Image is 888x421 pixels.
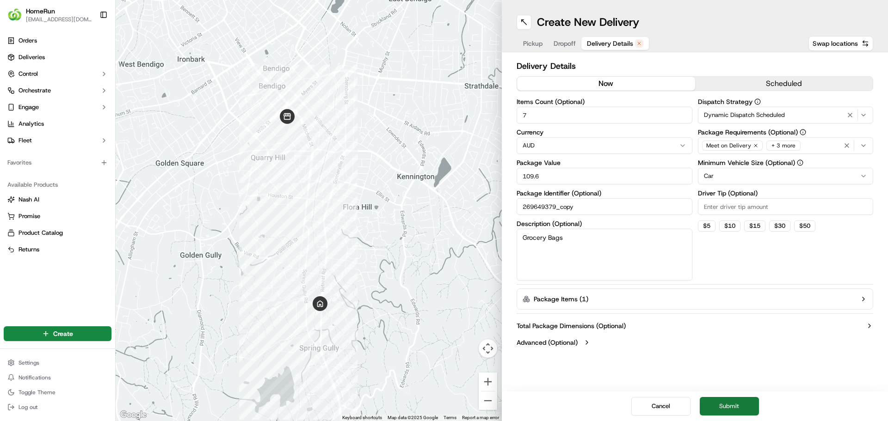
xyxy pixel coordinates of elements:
label: Total Package Dimensions (Optional) [517,321,626,330]
button: Advanced (Optional) [517,338,873,347]
label: Package Items ( 1 ) [534,294,588,304]
span: Returns [18,245,39,254]
label: Package Identifier (Optional) [517,190,692,196]
span: Promise [18,212,40,220]
label: Dispatch Strategy [698,98,874,105]
a: Promise [7,212,108,220]
button: HomeRunHomeRun[EMAIL_ADDRESS][DOMAIN_NAME] [4,4,96,26]
button: Promise [4,209,111,224]
span: Knowledge Base [18,134,71,143]
div: Favorites [4,155,111,170]
span: Orders [18,37,37,45]
a: Product Catalog [7,229,108,237]
a: Nash AI [7,195,108,204]
button: Product Catalog [4,226,111,240]
label: Package Requirements (Optional) [698,129,874,135]
span: Pickup [523,39,543,48]
a: Orders [4,33,111,48]
button: now [517,77,695,91]
button: Log out [4,401,111,414]
button: Orchestrate [4,83,111,98]
a: Terms (opens in new tab) [444,415,456,420]
button: Dispatch Strategy [754,98,761,105]
label: Description (Optional) [517,220,692,227]
span: Control [18,70,38,78]
button: [EMAIL_ADDRESS][DOMAIN_NAME] [26,16,92,23]
button: Nash AI [4,192,111,207]
button: HomeRun [26,6,55,16]
input: Enter package value [517,168,692,184]
button: Map camera controls [479,339,497,358]
input: Got a question? Start typing here... [24,60,166,69]
span: Settings [18,359,39,366]
span: Delivery Details [587,39,633,48]
span: Toggle Theme [18,389,55,396]
span: Pylon [92,157,112,164]
button: Swap locations [808,36,873,51]
span: Nash AI [18,195,39,204]
a: Deliveries [4,50,111,65]
span: Orchestrate [18,86,51,95]
label: Advanced (Optional) [517,338,578,347]
span: Dropoff [554,39,576,48]
button: Fleet [4,133,111,148]
button: Total Package Dimensions (Optional) [517,321,873,330]
a: Returns [7,245,108,254]
button: Meet on Delivery+ 3 more [698,137,874,154]
button: Minimum Vehicle Size (Optional) [797,159,803,166]
button: Returns [4,242,111,257]
h1: Create New Delivery [537,15,639,30]
span: API Documentation [87,134,148,143]
span: Notifications [18,374,51,381]
button: Package Items (1) [517,288,873,310]
span: Meet on Delivery [706,142,751,149]
button: Package Requirements (Optional) [800,129,806,135]
button: Settings [4,356,111,369]
span: Analytics [18,120,44,128]
button: Zoom in [479,372,497,391]
a: 📗Knowledge Base [6,130,74,147]
button: Notifications [4,371,111,384]
input: Enter number of items [517,107,692,123]
h2: Delivery Details [517,60,873,73]
button: $5 [698,220,715,232]
label: Driver Tip (Optional) [698,190,874,196]
span: Swap locations [813,39,858,48]
span: Deliveries [18,53,45,61]
button: $15 [744,220,765,232]
label: Package Value [517,159,692,166]
a: Open this area in Google Maps (opens a new window) [118,409,148,421]
img: 1736555255976-a54dd68f-1ca7-489b-9aae-adbdc363a1c4 [9,88,26,105]
button: Dynamic Dispatch Scheduled [698,107,874,123]
div: + 3 more [766,140,801,151]
a: 💻API Documentation [74,130,152,147]
a: Analytics [4,116,111,131]
p: Welcome 👋 [9,37,168,52]
span: Fleet [18,136,32,145]
textarea: Grocery Bags [517,229,692,281]
input: Enter driver tip amount [698,198,874,215]
button: Engage [4,100,111,115]
button: Submit [700,397,759,415]
button: $30 [769,220,790,232]
div: 💻 [78,135,86,142]
button: Toggle Theme [4,386,111,399]
button: Keyboard shortcuts [342,415,382,421]
button: Cancel [631,397,691,415]
a: Report a map error [462,415,499,420]
img: Nash [9,9,28,28]
img: Google [118,409,148,421]
label: Minimum Vehicle Size (Optional) [698,159,874,166]
span: Dynamic Dispatch Scheduled [704,111,785,119]
label: Items Count (Optional) [517,98,692,105]
a: Powered byPylon [65,156,112,164]
button: $10 [719,220,740,232]
button: Start new chat [157,91,168,102]
span: Engage [18,103,39,111]
button: Zoom out [479,391,497,410]
span: Log out [18,403,37,411]
input: Enter package identifier [517,198,692,215]
span: Map data ©2025 Google [388,415,438,420]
